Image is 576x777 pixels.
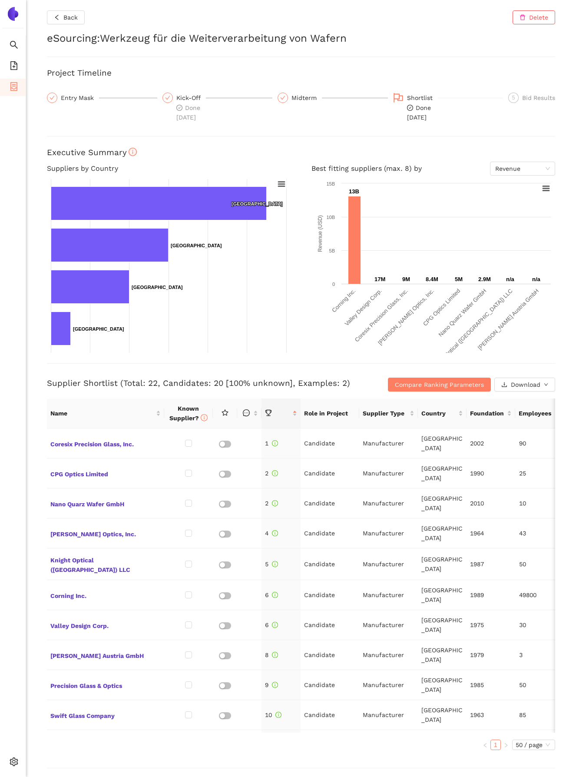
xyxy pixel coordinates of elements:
[272,470,278,476] span: info-circle
[165,95,170,100] span: check
[522,94,555,101] span: Bid Results
[418,700,467,730] td: [GEOGRAPHIC_DATA]
[54,14,60,21] span: left
[301,518,359,548] td: Candidate
[301,670,359,700] td: Candidate
[480,740,490,750] li: Previous Page
[301,398,359,428] th: Role in Project
[529,13,548,22] span: Delete
[516,580,564,610] td: 49800
[265,409,272,416] span: trophy
[407,105,413,111] span: check-circle
[513,10,555,24] button: deleteDelete
[506,276,515,282] text: n/a
[50,554,161,574] span: Knight Optical ([GEOGRAPHIC_DATA]) LLC
[47,147,555,158] h3: Executive Summary
[311,162,555,176] h4: Best fitting suppliers (max. 8) by
[501,382,507,388] span: download
[483,743,488,748] span: left
[516,730,564,760] td: 50
[421,408,457,418] span: Country
[272,440,278,446] span: info-circle
[50,95,55,100] span: check
[426,276,438,282] text: 8.4M
[544,382,548,388] span: down
[490,740,501,750] li: 1
[359,398,418,428] th: this column's title is Supplier Type,this column is sortable
[359,458,418,488] td: Manufacturer
[359,610,418,640] td: Manufacturer
[467,580,515,610] td: 1989
[301,730,359,760] td: Candidate
[349,188,359,195] text: 13B
[243,409,250,416] span: message
[265,621,278,628] span: 6
[272,561,278,567] span: info-circle
[265,591,278,598] span: 6
[515,398,564,428] th: this column's title is Employees,this column is sortable
[516,700,564,730] td: 85
[129,148,137,156] span: info-circle
[176,93,206,103] div: Kick-Off
[47,10,85,24] button: leftBack
[516,548,564,580] td: 50
[418,518,467,548] td: [GEOGRAPHIC_DATA]
[407,104,431,121] span: Done [DATE]
[326,215,335,220] text: 10B
[237,398,262,428] th: this column is sortable
[418,610,467,640] td: [GEOGRAPHIC_DATA]
[265,440,278,447] span: 1
[359,640,418,670] td: Manufacturer
[169,405,208,422] span: Known Supplier?
[418,398,467,428] th: this column's title is Country,this column is sortable
[50,438,161,449] span: Coresix Precision Glass, Inc.
[477,288,540,351] text: [PERSON_NAME] Austria GmbH
[467,670,515,700] td: 1985
[503,743,509,748] span: right
[50,528,161,539] span: [PERSON_NAME] Optics, Inc.
[359,700,418,730] td: Manufacturer
[301,458,359,488] td: Candidate
[511,380,540,389] span: Download
[272,622,278,628] span: info-circle
[467,518,515,548] td: 1964
[467,730,515,760] td: 2010
[393,93,404,103] span: flag
[516,518,564,548] td: 43
[329,248,335,253] text: 5B
[354,288,409,343] text: Coresix Precision Glass, Inc.
[265,500,278,507] span: 2
[377,288,435,346] text: [PERSON_NAME] Optics, Inc.
[50,679,161,691] span: Precision Glass & Optics
[291,93,322,103] div: Midterm
[265,651,278,658] span: 8
[222,409,228,416] span: star
[516,640,564,670] td: 3
[418,730,467,760] td: [GEOGRAPHIC_DATA]
[467,640,515,670] td: 1979
[50,468,161,479] span: CPG Optics Limited
[301,700,359,730] td: Candidate
[418,670,467,700] td: [GEOGRAPHIC_DATA]
[516,740,552,750] span: 50 / page
[301,488,359,518] td: Candidate
[418,640,467,670] td: [GEOGRAPHIC_DATA]
[326,181,335,186] text: 15B
[467,610,515,640] td: 1975
[467,700,515,730] td: 1963
[478,276,491,282] text: 2.9M
[480,740,490,750] button: left
[272,500,278,506] span: info-circle
[494,378,555,392] button: downloadDownloaddown
[272,652,278,658] span: info-circle
[467,398,515,428] th: this column's title is Foundation,this column is sortable
[520,14,526,21] span: delete
[516,610,564,640] td: 30
[516,670,564,700] td: 50
[176,105,182,111] span: check-circle
[265,711,281,718] span: 10
[418,428,467,458] td: [GEOGRAPHIC_DATA]
[50,619,161,631] span: Valley Design Corp.
[301,580,359,610] td: Candidate
[265,681,278,688] span: 9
